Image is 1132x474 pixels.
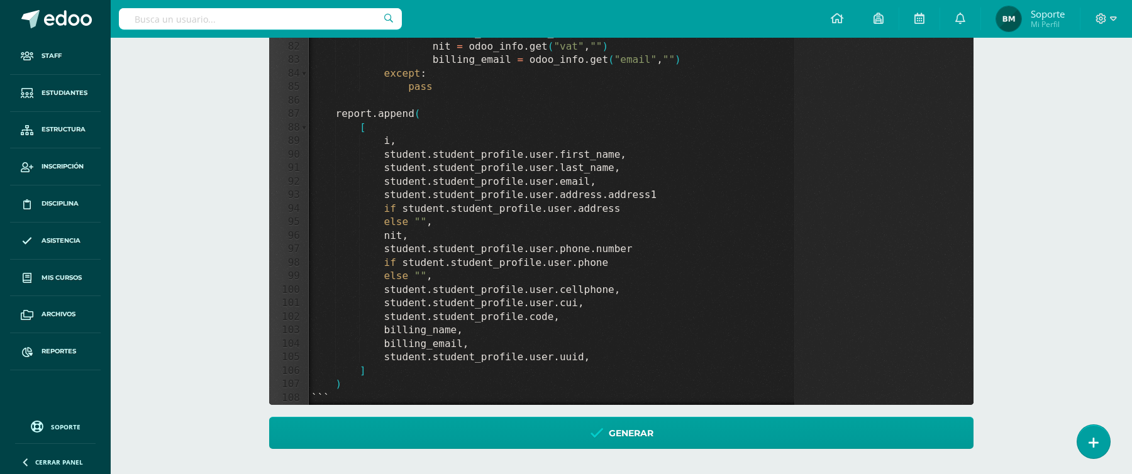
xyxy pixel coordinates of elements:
[269,270,308,284] div: 99
[42,346,76,356] span: Reportes
[269,175,308,189] div: 92
[269,67,308,81] div: 84
[269,311,308,324] div: 102
[1031,8,1065,20] span: Soporte
[10,296,101,333] a: Archivos
[10,185,101,223] a: Disciplina
[269,148,308,162] div: 90
[269,378,308,392] div: 107
[269,202,308,216] div: 94
[42,162,84,172] span: Inscripción
[10,38,101,75] a: Staff
[609,418,653,449] span: Generar
[10,260,101,297] a: Mis cursos
[42,199,79,209] span: Disciplina
[35,458,83,466] span: Cerrar panel
[42,124,86,135] span: Estructura
[1031,19,1065,30] span: Mi Perfil
[10,112,101,149] a: Estructura
[15,417,96,434] a: Soporte
[269,243,308,256] div: 97
[42,309,75,319] span: Archivos
[269,189,308,202] div: 93
[10,75,101,112] a: Estudiantes
[269,338,308,351] div: 104
[269,94,308,108] div: 86
[269,216,308,229] div: 95
[269,229,308,243] div: 96
[269,351,308,365] div: 105
[42,236,80,246] span: Asistencia
[996,6,1021,31] img: 124947c2b8f52875b6fcaf013d3349fe.png
[269,365,308,378] div: 106
[269,80,308,94] div: 85
[42,51,62,61] span: Staff
[119,8,402,30] input: Busca un usuario...
[269,297,308,311] div: 101
[42,273,82,283] span: Mis cursos
[269,40,308,54] div: 82
[269,284,308,297] div: 100
[269,135,308,148] div: 89
[269,107,308,121] div: 87
[10,333,101,370] a: Reportes
[269,162,308,175] div: 91
[269,53,308,67] div: 83
[269,256,308,270] div: 98
[42,88,87,98] span: Estudiantes
[10,148,101,185] a: Inscripción
[269,392,308,405] div: 108
[51,422,80,431] span: Soporte
[269,324,308,338] div: 103
[269,121,308,135] div: 88
[10,223,101,260] a: Asistencia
